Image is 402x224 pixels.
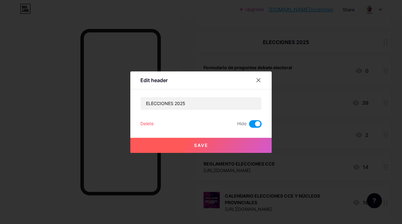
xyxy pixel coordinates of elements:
span: Save [194,143,208,148]
div: Delete [140,120,154,128]
button: Save [130,138,272,153]
div: Edit header [140,76,168,84]
input: Title [141,97,261,110]
span: Hide [237,120,247,128]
